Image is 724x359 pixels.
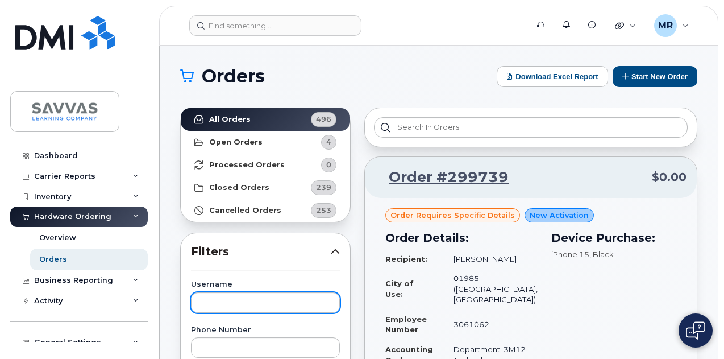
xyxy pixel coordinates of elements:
[551,229,676,246] h3: Device Purchase:
[181,108,350,131] a: All Orders496
[589,250,614,259] span: , Black
[443,249,538,269] td: [PERSON_NAME]
[191,327,340,334] label: Phone Number
[385,229,538,246] h3: Order Details:
[385,315,427,335] strong: Employee Number
[530,210,589,221] span: New Activation
[652,169,686,185] span: $0.00
[326,137,331,147] span: 4
[209,206,281,215] strong: Cancelled Orders
[209,183,269,192] strong: Closed Orders
[326,159,331,170] span: 0
[374,117,688,138] input: Search in orders
[443,310,538,340] td: 3061062
[390,210,515,221] span: Order requires Specific details
[202,68,265,85] span: Orders
[375,167,509,188] a: Order #299739
[181,176,350,199] a: Closed Orders239
[385,279,414,299] strong: City of Use:
[686,321,705,340] img: Open chat
[209,138,263,147] strong: Open Orders
[181,199,350,222] a: Cancelled Orders253
[316,205,331,216] span: 253
[316,182,331,193] span: 239
[209,115,251,124] strong: All Orders
[191,281,340,288] label: Username
[209,160,285,170] strong: Processed Orders
[551,250,589,259] span: iPhone 15
[385,254,427,263] strong: Recipient:
[191,244,331,260] span: Filters
[181,131,350,154] a: Open Orders4
[316,114,331,125] span: 496
[443,269,538,310] td: 01985 ([GEOGRAPHIC_DATA], [GEOGRAPHIC_DATA])
[613,66,697,87] button: Start New Order
[497,66,608,87] button: Download Excel Report
[181,154,350,176] a: Processed Orders0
